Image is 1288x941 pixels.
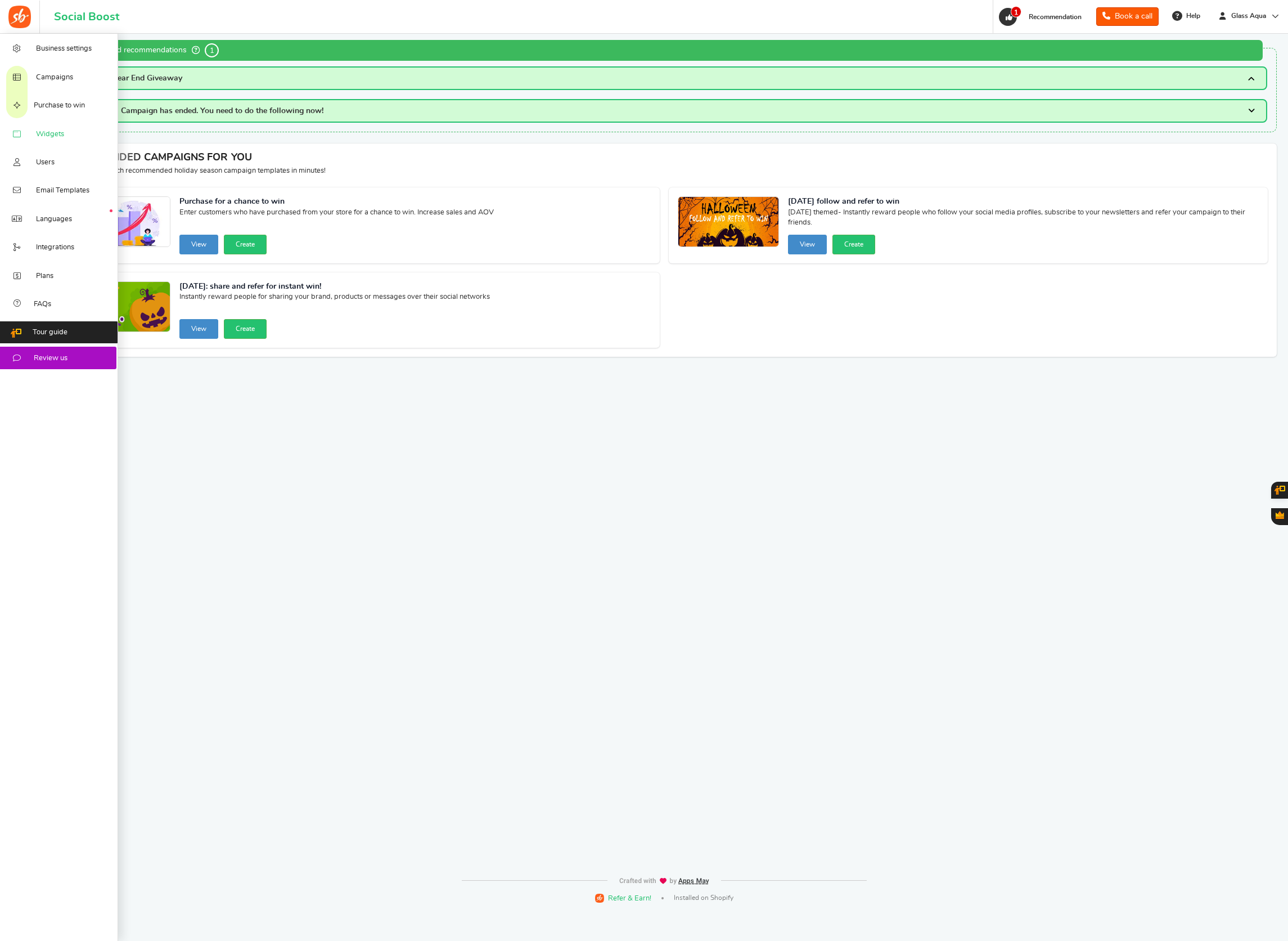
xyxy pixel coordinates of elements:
[619,877,710,885] img: img-footer.webp
[179,292,490,315] span: Instantly reward people for sharing your brand, products or messages over their social networks
[93,74,182,82] span: 2024 Year End Giveaway
[179,319,218,339] button: View
[1276,511,1284,519] span: Gratisfaction
[661,897,664,899] span: |
[674,893,733,903] span: Installed on Shopify
[36,129,64,140] span: Widgets
[788,235,827,254] button: View
[70,197,170,248] img: Recommended Campaigns
[36,243,74,253] span: Integrations
[54,11,119,23] h1: Social Boost
[1227,11,1271,21] span: Glass Aqua
[36,214,72,225] span: Languages
[34,353,67,364] span: Review us
[179,281,490,293] strong: [DATE]: share and refer for instant win!
[36,271,53,281] span: Plans
[8,6,31,28] img: Social Boost
[34,299,51,310] span: FAQs
[60,166,1268,176] p: Preview and launch recommended holiday season campaign templates in minutes!
[832,235,875,254] button: Create
[60,153,1268,164] h4: RECOMMENDED CAMPAIGNS FOR YOU
[1096,7,1159,26] a: Book a call
[36,186,89,196] span: Email Templates
[36,44,92,54] span: Business settings
[179,235,218,254] button: View
[70,282,170,333] img: Recommended Campaigns
[61,40,1263,61] div: Personalized recommendations
[788,196,1259,208] strong: [DATE] follow and refer to win
[110,209,112,212] em: New
[1011,6,1021,17] span: 1
[34,101,85,111] span: Purchase to win
[1271,508,1288,525] button: Gratisfaction
[678,197,778,248] img: Recommended Campaigns
[1168,7,1206,25] a: Help
[1183,11,1200,21] span: Help
[224,319,267,339] button: Create
[788,208,1259,230] span: [DATE] themed- Instantly reward people who follow your social media profiles, subscribe to your n...
[121,107,323,115] span: Campaign has ended. You need to do the following now!
[595,893,651,903] a: Refer & Earn!
[179,208,494,230] span: Enter customers who have purchased from your store for a chance to win. Increase sales and AOV
[36,158,55,168] span: Users
[998,8,1087,26] a: 1 Recommendation
[1029,14,1082,20] span: Recommendation
[179,196,494,208] strong: Purchase for a chance to win
[205,43,219,57] span: 1
[36,73,73,83] span: Campaigns
[33,328,67,338] span: Tour guide
[224,235,267,254] button: Create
